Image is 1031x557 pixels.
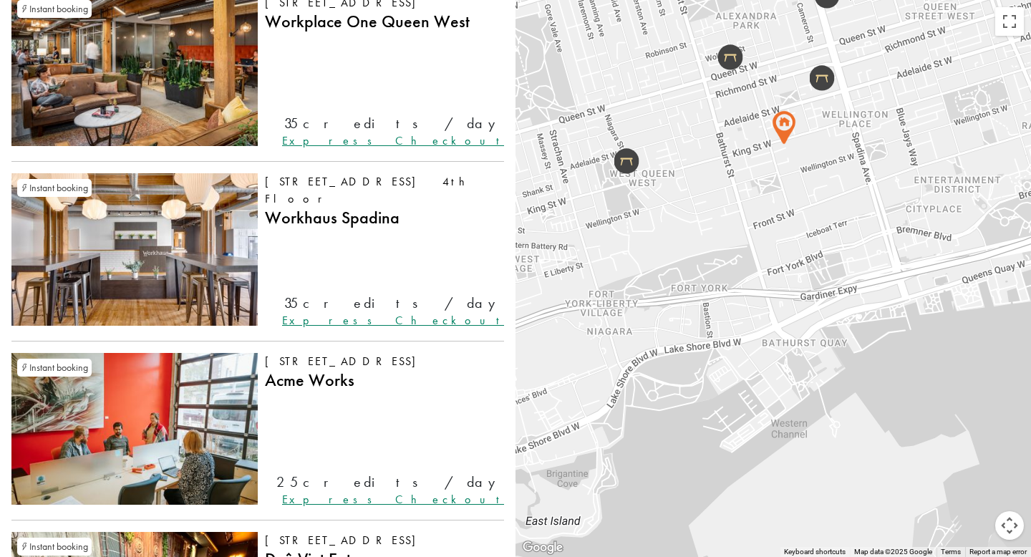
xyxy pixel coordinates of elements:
a: Express Checkout [282,313,504,328]
a: Open this area in Google Maps (opens a new window) [519,538,566,557]
h4: Workplace One Queen West [265,11,504,32]
button: Keyboard shortcuts [784,547,846,557]
img: Project Spaces Camden St. [810,65,835,91]
span: Instant booking [17,538,92,556]
img: Workhaus Spadina [11,173,258,326]
a: Terms [941,548,961,556]
img: Acme Works [614,148,639,174]
img: Instant Booking [21,183,28,193]
img: Workplace One Queen West [718,44,743,70]
button: Map camera controls [995,511,1024,540]
p: 35 credits /day [282,114,504,132]
img: Acme Works [11,353,258,505]
p: 25 credits /day [276,473,504,491]
img: Instant Booking [21,362,28,373]
img: Google [519,538,566,557]
a: Acme WorksInstant BookingInstant booking[STREET_ADDRESS]Acme Works [11,353,504,509]
button: Toggle fullscreen view [995,7,1024,36]
a: Workhaus Spadina Instant BookingInstant booking[STREET_ADDRESS] 4th FloorWorkhaus Spadina [11,173,504,329]
span: Instant booking [17,179,92,197]
span: Instant booking [17,359,92,377]
a: Express Checkout [282,492,504,507]
h4: Acme Works [265,370,504,391]
h4: Workhaus Spadina [265,208,504,228]
img: Instant Booking [21,4,28,14]
span: [STREET_ADDRESS] [265,354,429,369]
a: Express Checkout [282,133,504,148]
span: Map data ©2025 Google [854,548,932,556]
p: 35 credits /day [282,294,504,312]
span: [STREET_ADDRESS] [265,533,429,548]
a: Report a map error [969,548,1027,556]
span: [STREET_ADDRESS] 4th Floor [265,174,480,206]
img: Instant Booking [21,541,28,552]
